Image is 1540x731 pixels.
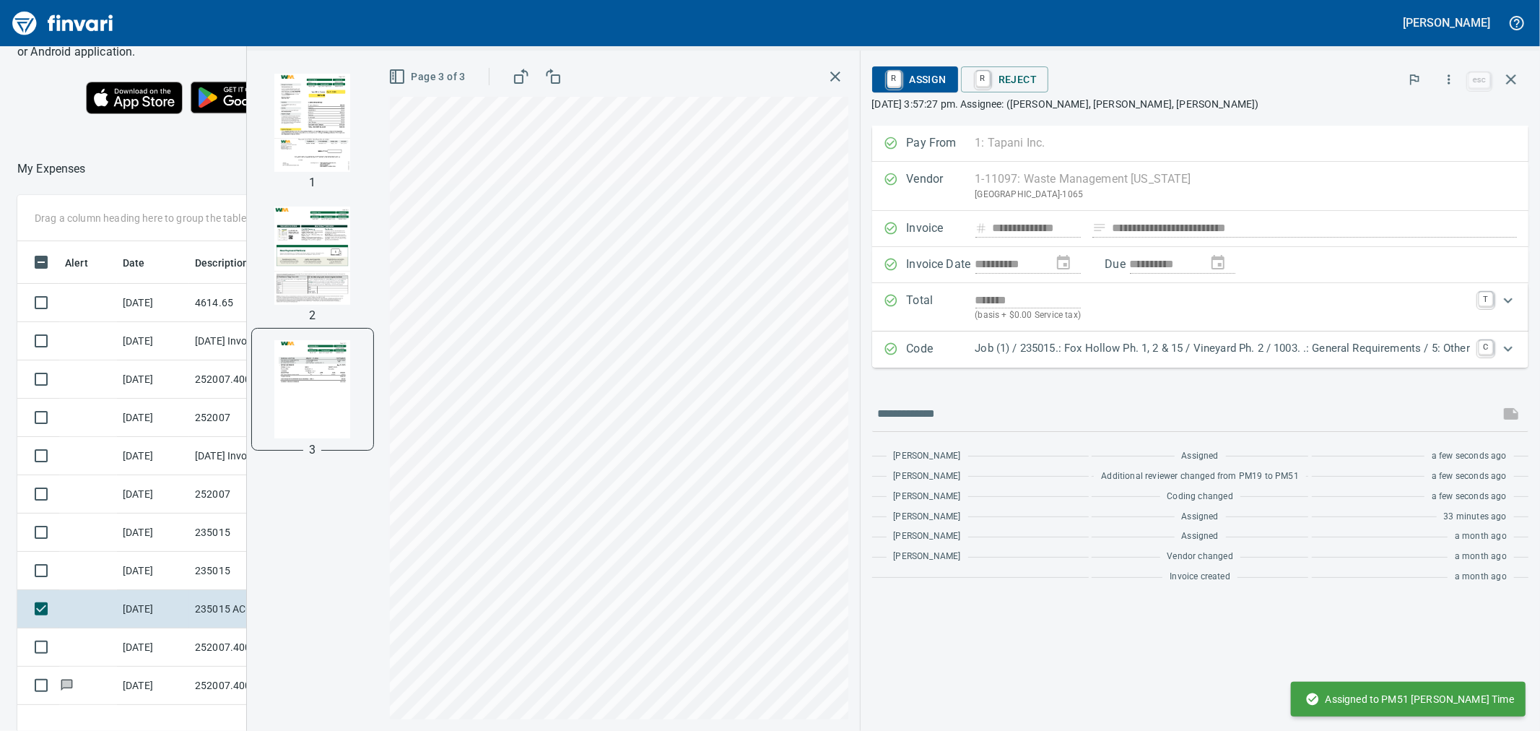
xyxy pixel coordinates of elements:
[1167,550,1233,564] span: Vendor changed
[189,322,319,360] td: [DATE] Invoice I7137449 from [PERSON_NAME] Company Inc. (1-10431)
[117,590,189,628] td: [DATE]
[976,71,990,87] a: R
[1182,510,1219,524] span: Assigned
[189,514,319,552] td: 235015
[1398,64,1430,95] button: Flag
[1455,550,1507,564] span: a month ago
[86,82,183,114] img: Download on the App Store
[189,628,319,667] td: 252007.4002
[9,6,117,40] img: Finvari
[907,292,975,323] p: Total
[872,97,1529,111] p: [DATE] 3:57:27 pm. Assignee: ([PERSON_NAME], [PERSON_NAME], [PERSON_NAME])
[309,174,316,191] p: 1
[1455,570,1507,584] span: a month ago
[894,490,961,504] span: [PERSON_NAME]
[973,67,1037,92] span: Reject
[1465,62,1528,97] span: Close invoice
[872,332,1529,368] div: Expand
[183,74,307,121] img: Get it on Google Play
[189,590,319,628] td: 235015 ACCT [PHONE_NUMBER]
[195,254,249,272] span: Description
[884,67,947,92] span: Assign
[894,449,961,464] span: [PERSON_NAME]
[894,510,961,524] span: [PERSON_NAME]
[264,340,362,438] img: Page 3
[189,284,319,322] td: 4614.65
[1432,490,1507,504] span: a few seconds ago
[309,441,316,459] p: 3
[1404,15,1490,30] h5: [PERSON_NAME]
[1170,570,1230,584] span: Invoice created
[123,254,145,272] span: Date
[1455,529,1507,544] span: a month ago
[1305,692,1514,706] span: Assigned to PM51 [PERSON_NAME] Time
[117,284,189,322] td: [DATE]
[1444,510,1507,524] span: 33 minutes ago
[894,470,961,484] span: [PERSON_NAME]
[975,308,1471,323] p: (basis + $0.00 Service tax)
[1432,470,1507,484] span: a few seconds ago
[264,207,362,305] img: Page 2
[189,475,319,514] td: 252007
[117,437,189,475] td: [DATE]
[1101,470,1299,484] span: Additional reviewer changed from PM19 to PM51
[65,254,107,272] span: Alert
[391,68,466,86] span: Page 3 of 3
[907,340,975,359] p: Code
[59,680,74,690] span: Has messages
[195,254,268,272] span: Description
[117,667,189,705] td: [DATE]
[117,322,189,360] td: [DATE]
[961,66,1048,92] button: RReject
[872,283,1529,332] div: Expand
[117,628,189,667] td: [DATE]
[189,552,319,590] td: 235015
[1400,12,1494,34] button: [PERSON_NAME]
[894,550,961,564] span: [PERSON_NAME]
[123,254,164,272] span: Date
[386,64,471,90] button: Page 3 of 3
[189,437,319,475] td: [DATE] Invoice I7134421 from [PERSON_NAME] Company Inc. (1-10431)
[117,514,189,552] td: [DATE]
[189,360,319,399] td: 252007.4007
[35,211,246,225] p: Drag a column heading here to group the table
[117,552,189,590] td: [DATE]
[117,475,189,514] td: [DATE]
[17,160,86,178] nav: breadcrumb
[309,307,316,324] p: 2
[189,667,319,705] td: 252007.4002
[1432,449,1507,464] span: a few seconds ago
[1167,490,1233,504] span: Coding changed
[975,340,1471,357] p: Job (1) / 235015.: Fox Hollow Ph. 1, 2 & 15 / Vineyard Ph. 2 / 1003. .: General Requirements / 5:...
[1469,72,1490,88] a: esc
[1479,340,1493,355] a: C
[1182,449,1219,464] span: Assigned
[887,71,901,87] a: R
[189,399,319,437] td: 252007
[264,74,362,172] img: Page 1
[1182,529,1219,544] span: Assigned
[894,529,961,544] span: [PERSON_NAME]
[117,360,189,399] td: [DATE]
[65,254,88,272] span: Alert
[1479,292,1493,306] a: T
[1494,397,1528,431] span: This records your message into the invoice and notifies anyone mentioned
[117,399,189,437] td: [DATE]
[872,66,958,92] button: RAssign
[17,160,86,178] p: My Expenses
[1433,64,1465,95] button: More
